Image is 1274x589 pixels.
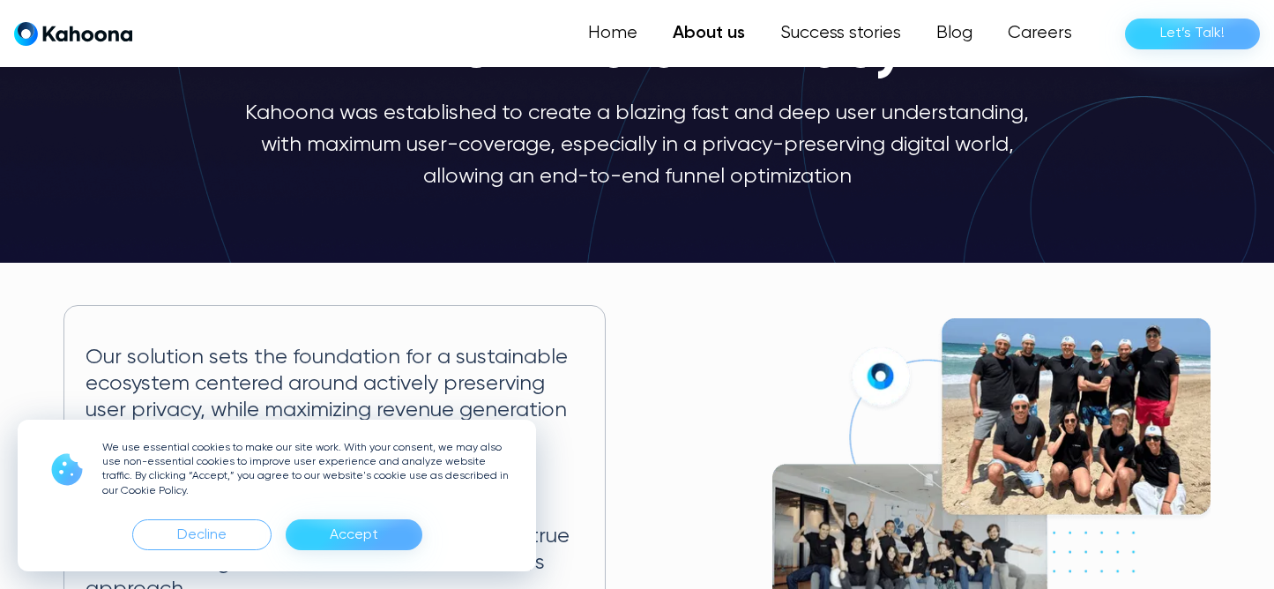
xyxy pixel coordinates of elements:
[330,521,378,549] div: Accept
[132,519,272,550] div: Decline
[990,16,1090,51] a: Careers
[570,16,655,51] a: Home
[177,521,227,549] div: Decline
[763,16,919,51] a: Success stories
[1160,19,1225,48] div: Let’s Talk!
[1125,19,1260,49] a: Let’s Talk!
[14,21,132,47] a: home
[919,16,990,51] a: Blog
[86,345,584,450] p: Our solution sets the foundation for a sustainable ecosystem centered around actively preserving ...
[102,441,515,498] p: We use essential cookies to make our site work. With your consent, we may also use non-essential ...
[242,97,1032,192] p: Kahoona was established to create a blazing fast and deep user understanding, with maximum user-c...
[655,16,763,51] a: About us
[286,519,422,550] div: Accept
